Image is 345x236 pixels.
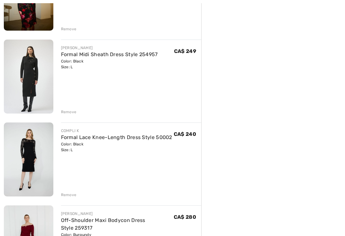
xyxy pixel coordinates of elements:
[61,211,174,217] div: [PERSON_NAME]
[61,109,77,115] div: Remove
[61,128,172,134] div: COMPLI K
[61,134,172,140] a: Formal Lace Knee-Length Dress Style 50002
[61,45,158,51] div: [PERSON_NAME]
[61,58,158,70] div: Color: Black Size: L
[4,40,53,113] img: Formal Midi Sheath Dress Style 254957
[4,122,53,196] img: Formal Lace Knee-Length Dress Style 50002
[61,26,77,32] div: Remove
[174,48,196,54] span: CA$ 249
[61,217,145,231] a: Off-Shoulder Maxi Bodycon Dress Style 259317
[174,214,196,220] span: CA$ 280
[61,141,172,153] div: Color: Black Size: L
[61,51,158,57] a: Formal Midi Sheath Dress Style 254957
[61,192,77,198] div: Remove
[174,131,196,137] span: CA$ 240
